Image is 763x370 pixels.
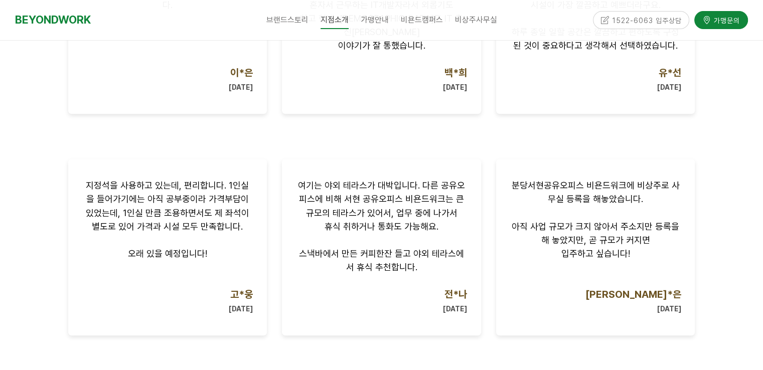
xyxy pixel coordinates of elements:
[711,16,740,26] span: 가맹문의
[443,305,467,313] span: [DATE]
[512,221,679,245] span: 아직 사업 규모가 크지 않아서 주소지만 등록을 해 놓았지만, 곧 규모가 커지면
[449,8,503,33] a: 비상주사무실
[694,11,748,29] a: 가맹문의
[321,12,349,29] span: 지점소개
[657,305,681,313] span: [DATE]
[229,305,253,313] span: [DATE]
[455,15,497,25] span: 비상주사무실
[299,221,464,273] span: 휴식 취하거나 통화도 가능해요. 스낵바에서 만든 커피한잔 들고 야외 테라스에서 휴식 추천합니다.
[443,83,467,91] span: [DATE]
[338,40,425,51] span: 이야기가 잘 통했습니다.
[585,288,681,300] span: [PERSON_NAME]*은
[401,15,443,25] span: 비욘드캠퍼스
[86,180,249,232] span: 지정석을 사용하고 있는데, 편리합니다. 1인실을 들어가기에는 아직 공부중이라 가격부담이 있었는데, 1인실 만큼 조용하면서도 제 좌석이 별도로 있어 가격과 시설 모두 만족합니다.
[229,83,253,91] strong: [DATE]
[260,8,315,33] a: 브랜드스토리
[355,8,395,33] a: 가맹안내
[315,8,355,33] a: 지점소개
[657,83,681,91] span: [DATE]
[298,180,465,218] span: 여기는 야외 테라스가 대박입니다. 다른 공유오피스에 비해 서현 공유오피스 비욘드워크는 큰 규모의 테라스가 있어서, 업무 중에 나가서
[128,248,207,259] span: 오래 있을 예정입니다!
[361,15,389,25] span: 가맹안내
[512,180,680,204] span: 분당서현공유오피스 비욘드워크에 비상주로 사무실 등록을 해놓았습니다.
[395,8,449,33] a: 비욘드캠퍼스
[15,11,91,29] a: BEYONDWORK
[266,15,309,25] span: 브랜드스토리
[561,248,630,259] span: 입주하고 싶습니다!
